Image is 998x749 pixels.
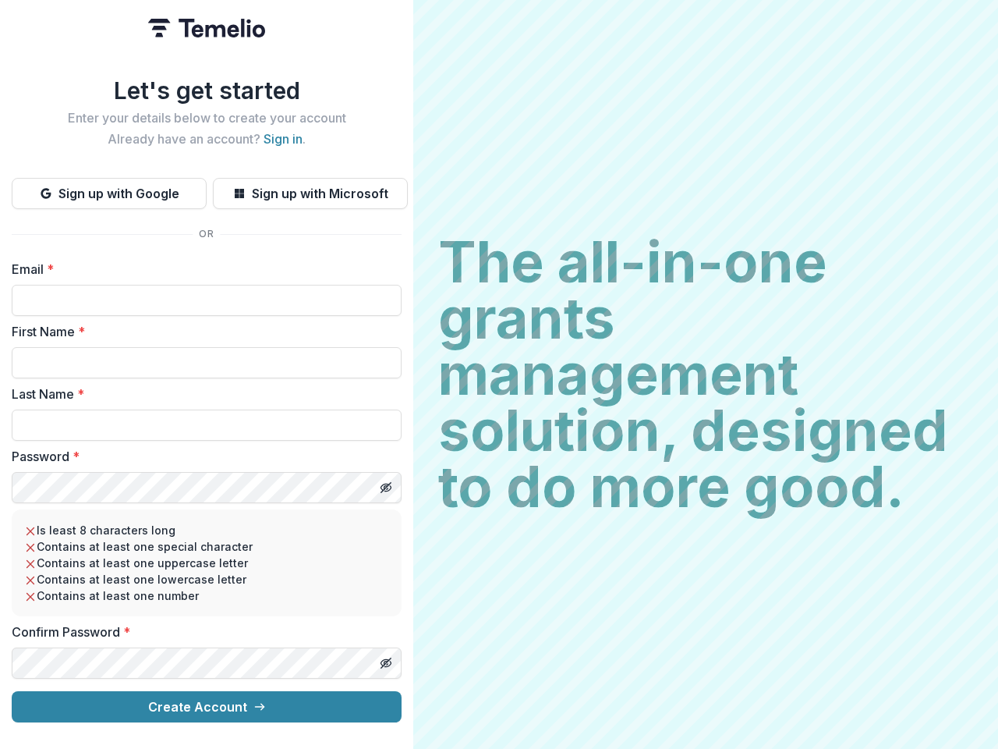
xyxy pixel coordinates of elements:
[12,111,402,126] h2: Enter your details below to create your account
[373,651,398,676] button: Toggle password visibility
[24,571,389,587] li: Contains at least one lowercase letter
[24,555,389,571] li: Contains at least one uppercase letter
[12,76,402,105] h1: Let's get started
[12,691,402,722] button: Create Account
[24,587,389,604] li: Contains at least one number
[12,260,392,279] label: Email
[148,19,265,37] img: Temelio
[12,623,392,641] label: Confirm Password
[12,385,392,403] label: Last Name
[12,447,392,466] label: Password
[24,522,389,538] li: Is least 8 characters long
[12,132,402,147] h2: Already have an account? .
[12,178,207,209] button: Sign up with Google
[213,178,408,209] button: Sign up with Microsoft
[373,475,398,500] button: Toggle password visibility
[24,538,389,555] li: Contains at least one special character
[12,322,392,341] label: First Name
[264,131,303,147] a: Sign in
